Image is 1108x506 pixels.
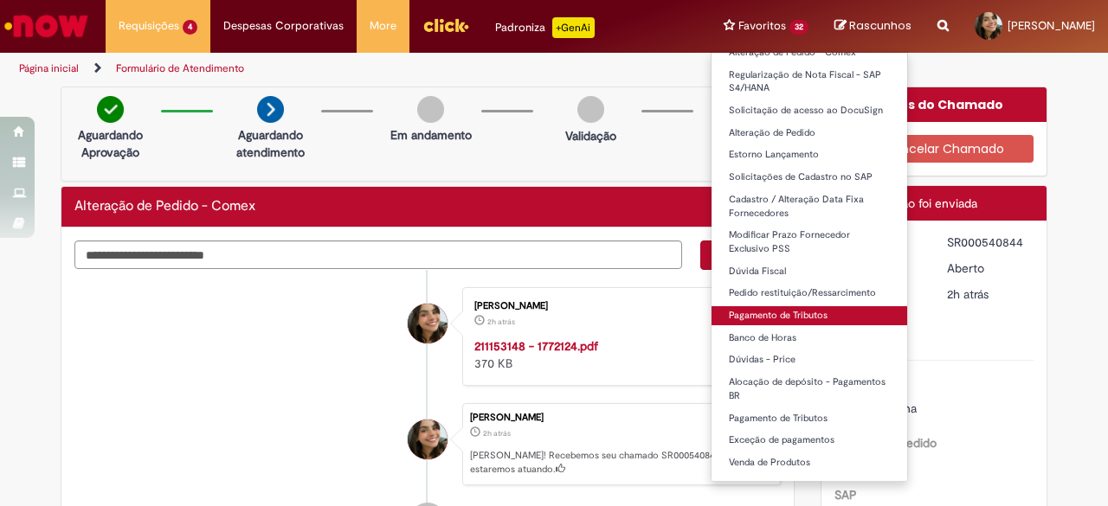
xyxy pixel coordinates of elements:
a: Regularização de Nota Fiscal - SAP S4/HANA [712,66,907,98]
a: Exceção de pagamentos [712,431,907,450]
a: Banco de Horas [712,329,907,348]
img: img-circle-grey.png [577,96,604,123]
span: 2h atrás [947,286,989,302]
span: [PERSON_NAME] [1008,18,1095,33]
a: Estorno Lançamento [712,145,907,164]
span: 32 [789,20,808,35]
b: SAP [834,487,857,503]
span: 2h atrás [487,317,515,327]
time: 29/08/2025 11:33:41 [947,286,989,302]
p: Validação [565,127,616,144]
div: [PERSON_NAME] [474,301,763,311]
div: Natiele Fernandes Zanesco [408,304,448,343]
div: Natiele Fernandes Zanesco [408,420,448,459]
span: 4 [183,20,197,35]
a: Dúvidas - Price [712,350,907,369]
span: Despesas Corporativas [223,17,344,35]
a: Modificar Prazo Fornecedor Exclusivo PSS [712,226,907,258]
p: Em andamento [390,126,472,144]
span: Requisições [119,17,179,35]
a: Alocação de depósito - Pagamentos BR [712,373,907,405]
a: Solicitação de acesso ao DocuSign [712,101,907,120]
p: [PERSON_NAME]! Recebemos seu chamado SR000540844 e em breve estaremos atuando. [470,449,771,476]
a: Reprocessar Pagamento Devolvido [712,476,907,495]
span: More [370,17,396,35]
time: 29/08/2025 11:33:41 [483,428,511,439]
a: Cadastro / Alteração Data Fixa Fornecedores [712,190,907,222]
img: ServiceNow [2,9,91,43]
div: 370 KB [474,337,763,372]
a: Formulário de Atendimento [116,61,244,75]
span: Favoritos [738,17,786,35]
a: Alteração de Pedido [712,124,907,143]
p: Aguardando atendimento [229,126,312,161]
a: Pagamento de Tributos [712,306,907,325]
div: 29/08/2025 11:33:41 [947,285,1027,303]
textarea: Digite sua mensagem aqui... [74,240,682,269]
ul: Favoritos [711,52,908,482]
a: Página inicial [19,61,79,75]
img: img-circle-grey.png [417,96,444,123]
div: Aberto [947,259,1027,277]
ul: Trilhas de página [13,53,725,85]
div: SR000540844 [947,234,1027,251]
div: Opções do Chamado [821,87,1047,122]
a: Pedido restituição/Ressarcimento [712,284,907,303]
p: Aguardando Aprovação [68,126,152,161]
div: Padroniza [495,17,595,38]
button: Enviar [700,240,781,270]
button: Cancelar Chamado [834,135,1034,163]
p: +GenAi [552,17,595,38]
a: Pagamento de Tributos [712,409,907,428]
div: [PERSON_NAME] [470,413,771,423]
img: check-circle-green.png [97,96,124,123]
span: Rascunhos [849,17,912,34]
img: click_logo_yellow_360x200.png [422,12,469,38]
img: arrow-next.png [257,96,284,123]
a: Dúvida Fiscal [712,262,907,281]
a: Rascunhos [834,18,912,35]
span: 2h atrás [483,428,511,439]
li: Natiele Fernandes Zanesco [74,403,781,486]
a: 211153148 - 1772124.pdf [474,338,598,354]
a: Alteração de Pedido - Comex [712,43,907,62]
a: Solicitações de Cadastro no SAP [712,168,907,187]
h2: Alteração de Pedido - Comex Histórico de tíquete [74,199,255,215]
a: Venda de Produtos [712,453,907,472]
time: 29/08/2025 11:33:34 [487,317,515,327]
